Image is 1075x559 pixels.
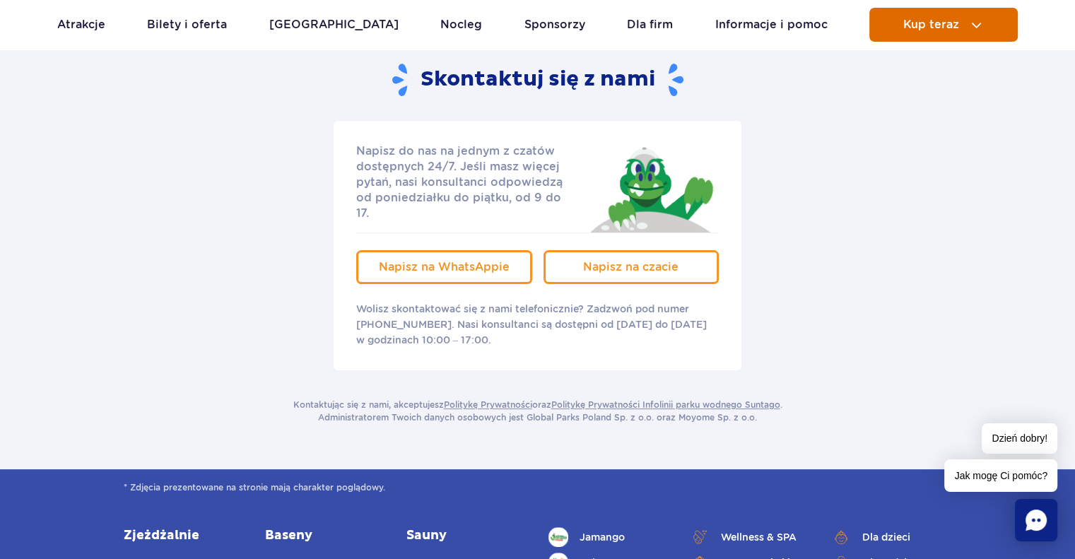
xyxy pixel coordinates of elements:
[1015,499,1057,541] div: Chat
[869,8,1018,42] button: Kup teraz
[293,399,782,424] p: Kontaktując się z nami, akceptujesz oraz . Administratorem Twoich danych osobowych jest Global Pa...
[379,260,510,273] span: Napisz na WhatsAppie
[544,250,719,284] a: Napisz na czacie
[721,529,797,545] span: Wellness & SPA
[444,399,532,410] a: Politykę Prywatności
[583,260,679,273] span: Napisz na czacie
[440,8,482,42] a: Nocleg
[627,8,673,42] a: Dla firm
[581,143,719,233] img: Jay
[715,8,828,42] a: Informacje i pomoc
[356,143,577,221] p: Napisz do nas na jednym z czatów dostępnych 24/7. Jeśli masz więcej pytań, nasi konsultanci odpow...
[551,399,780,410] a: Politykę Prywatności Infolinii parku wodnego Suntago
[982,423,1057,454] span: Dzień dobry!
[831,527,951,547] a: Dla dzieci
[269,8,399,42] a: [GEOGRAPHIC_DATA]
[356,250,532,284] a: Napisz na WhatsAppie
[124,527,244,544] a: Zjeżdżalnie
[147,8,227,42] a: Bilety i oferta
[265,527,385,544] a: Baseny
[690,527,810,547] a: Wellness & SPA
[548,527,669,547] a: Jamango
[124,481,951,495] span: * Zdjęcia prezentowane na stronie mają charakter poglądowy.
[392,62,683,98] h2: Skontaktuj się z nami
[406,527,527,544] a: Sauny
[580,529,625,545] span: Jamango
[57,8,105,42] a: Atrakcje
[524,8,585,42] a: Sponsorzy
[356,301,719,348] p: Wolisz skontaktować się z nami telefonicznie? Zadzwoń pod numer [PHONE_NUMBER]. Nasi konsultanci ...
[903,18,959,31] span: Kup teraz
[944,459,1057,492] span: Jak mogę Ci pomóc?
